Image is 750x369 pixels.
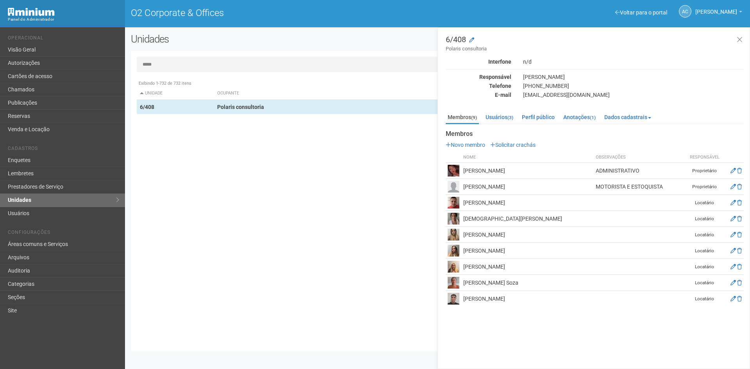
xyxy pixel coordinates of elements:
[594,179,685,195] td: MOTORISTA E ESTOQUISTA
[594,152,685,163] th: Observações
[8,16,119,23] div: Painel do Administrador
[448,181,459,193] img: user.png
[440,82,517,89] div: Telefone
[685,291,724,307] td: Locatário
[461,179,594,195] td: [PERSON_NAME]
[440,91,517,98] div: E-mail
[517,82,750,89] div: [PHONE_NUMBER]
[737,264,742,270] a: Excluir membro
[461,259,594,275] td: [PERSON_NAME]
[446,45,744,52] small: Polaris consultoria
[594,163,685,179] td: ADMINISTRATIVO
[730,200,736,206] a: Editar membro
[685,259,724,275] td: Locatário
[140,104,154,110] strong: 6/408
[685,179,724,195] td: Proprietário
[461,163,594,179] td: [PERSON_NAME]
[131,33,380,45] h2: Unidades
[685,227,724,243] td: Locatário
[730,168,736,174] a: Editar membro
[448,165,459,176] img: user.png
[461,227,594,243] td: [PERSON_NAME]
[730,264,736,270] a: Editar membro
[737,168,742,174] a: Excluir membro
[615,9,667,16] a: Voltar para o portal
[507,115,513,120] small: (3)
[217,104,264,110] strong: Polaris consultoria
[730,280,736,286] a: Editar membro
[461,275,594,291] td: [PERSON_NAME] Soza
[446,142,485,148] a: Novo membro
[471,115,477,120] small: (9)
[448,261,459,273] img: user.png
[448,293,459,305] img: user.png
[737,280,742,286] a: Excluir membro
[517,91,750,98] div: [EMAIL_ADDRESS][DOMAIN_NAME]
[446,130,744,137] strong: Membros
[517,58,750,65] div: n/d
[685,152,724,163] th: Responsável
[737,296,742,302] a: Excluir membro
[8,8,55,16] img: Minium
[685,275,724,291] td: Locatário
[448,229,459,241] img: user.png
[737,184,742,190] a: Excluir membro
[561,111,598,123] a: Anotações(1)
[461,152,594,163] th: Nome
[730,232,736,238] a: Editar membro
[448,213,459,225] img: user.png
[490,142,536,148] a: Solicitar crachás
[730,248,736,254] a: Editar membro
[517,73,750,80] div: [PERSON_NAME]
[730,184,736,190] a: Editar membro
[695,1,737,15] span: Ana Carla de Carvalho Silva
[446,36,744,52] h3: 6/408
[520,111,557,123] a: Perfil público
[440,73,517,80] div: Responsável
[737,200,742,206] a: Excluir membro
[685,163,724,179] td: Proprietário
[461,211,594,227] td: [DEMOGRAPHIC_DATA][PERSON_NAME]
[446,111,479,124] a: Membros(9)
[737,248,742,254] a: Excluir membro
[469,36,474,44] a: Modificar a unidade
[8,230,119,238] li: Configurações
[448,245,459,257] img: user.png
[137,80,738,87] div: Exibindo 1-732 de 732 itens
[695,10,742,16] a: [PERSON_NAME]
[730,216,736,222] a: Editar membro
[461,195,594,211] td: [PERSON_NAME]
[8,35,119,43] li: Operacional
[448,197,459,209] img: user.png
[440,58,517,65] div: Interfone
[590,115,596,120] small: (1)
[685,211,724,227] td: Locatário
[679,5,691,18] a: AC
[214,87,479,100] th: Ocupante: activate to sort column ascending
[602,111,653,123] a: Dados cadastrais
[448,277,459,289] img: user.png
[461,291,594,307] td: [PERSON_NAME]
[461,243,594,259] td: [PERSON_NAME]
[737,216,742,222] a: Excluir membro
[8,146,119,154] li: Cadastros
[131,8,432,18] h1: O2 Corporate & Offices
[685,195,724,211] td: Locatário
[730,296,736,302] a: Editar membro
[137,87,214,100] th: Unidade: activate to sort column descending
[685,243,724,259] td: Locatário
[484,111,515,123] a: Usuários(3)
[737,232,742,238] a: Excluir membro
